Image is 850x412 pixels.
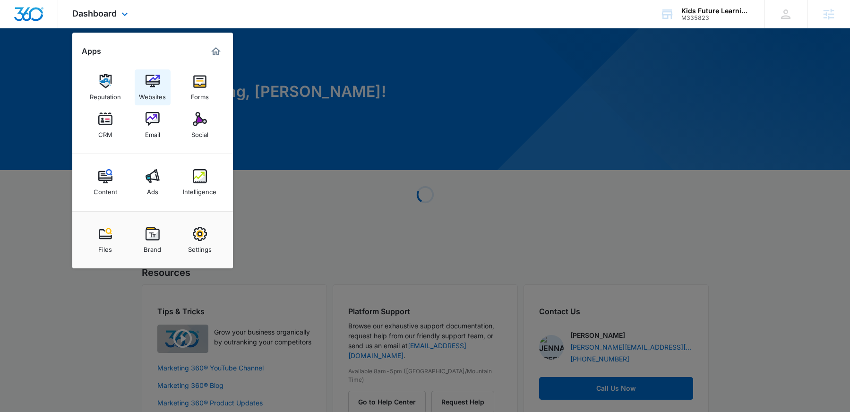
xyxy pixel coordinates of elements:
[139,88,166,101] div: Websites
[87,164,123,200] a: Content
[208,44,223,59] a: Marketing 360® Dashboard
[183,183,216,196] div: Intelligence
[681,15,750,21] div: account id
[681,7,750,15] div: account name
[72,9,117,18] span: Dashboard
[182,222,218,258] a: Settings
[87,222,123,258] a: Files
[182,69,218,105] a: Forms
[98,241,112,253] div: Files
[135,164,171,200] a: Ads
[182,164,218,200] a: Intelligence
[90,88,121,101] div: Reputation
[191,88,209,101] div: Forms
[135,107,171,143] a: Email
[191,126,208,138] div: Social
[87,107,123,143] a: CRM
[147,183,158,196] div: Ads
[145,126,160,138] div: Email
[182,107,218,143] a: Social
[135,69,171,105] a: Websites
[94,183,117,196] div: Content
[98,126,112,138] div: CRM
[82,47,101,56] h2: Apps
[135,222,171,258] a: Brand
[144,241,161,253] div: Brand
[188,241,212,253] div: Settings
[87,69,123,105] a: Reputation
